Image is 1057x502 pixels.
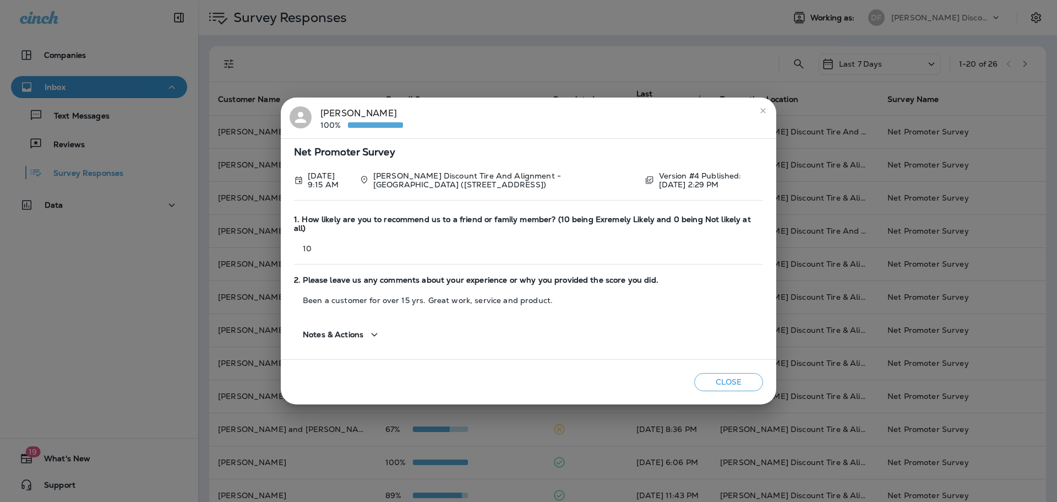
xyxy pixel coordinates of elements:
[373,171,636,189] p: [PERSON_NAME] Discount Tire And Alignment - [GEOGRAPHIC_DATA] ([STREET_ADDRESS])
[294,148,763,157] span: Net Promoter Survey
[303,330,363,339] span: Notes & Actions
[659,171,763,189] p: Version #4 Published: [DATE] 2:29 PM
[294,296,763,305] p: Been a customer for over 15 yrs. Great work, service and product.
[294,215,763,234] span: 1. How likely are you to recommend us to a friend or family member? (10 being Exremely Likely and...
[294,319,390,350] button: Notes & Actions
[320,121,348,129] p: 100%
[320,106,403,129] div: [PERSON_NAME]
[754,102,772,120] button: close
[308,171,350,189] p: Sep 1, 2025 9:15 AM
[294,244,763,253] p: 10
[294,276,763,285] span: 2. Please leave us any comments about your experience or why you provided the score you did.
[694,373,763,391] button: Close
